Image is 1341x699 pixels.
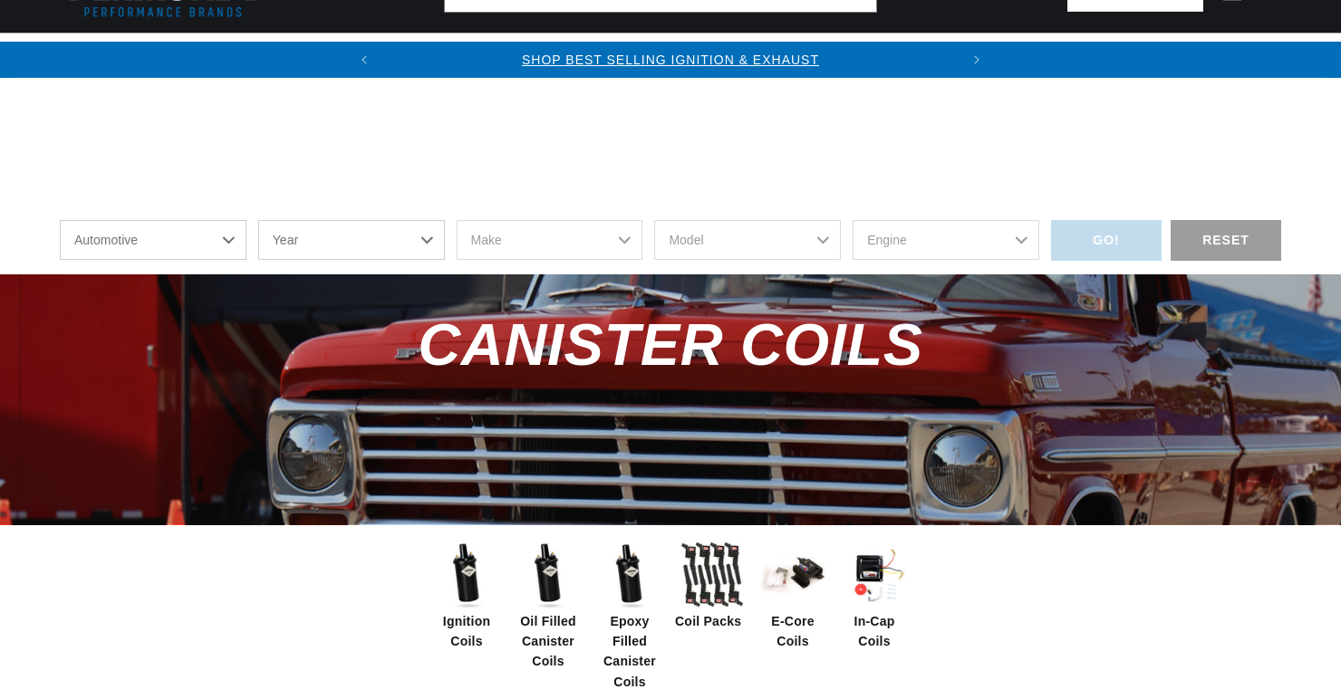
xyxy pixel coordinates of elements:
[593,611,666,693] span: Epoxy Filled Canister Coils
[757,539,829,611] img: E-Core Coils
[654,220,841,260] select: Model
[593,539,666,693] a: Epoxy Filled Canister Coils Epoxy Filled Canister Coils
[382,50,959,70] div: 1 of 2
[593,539,666,611] img: Epoxy Filled Canister Coils
[382,50,959,70] div: Announcement
[838,539,911,611] img: In-Cap Coils
[60,220,246,260] select: Ride Type
[258,220,445,260] select: Year
[456,34,770,76] summary: Headers, Exhausts & Components
[959,42,995,78] button: Translation missing: en.sections.announcements.next_announcement
[512,539,584,611] img: Oil Filled Canister Coils
[512,611,584,672] span: Oil Filled Canister Coils
[675,539,748,611] img: Coil Packs
[853,220,1039,260] select: Engine
[770,34,907,76] summary: Engine Swaps
[346,42,382,78] button: Translation missing: en.sections.announcements.previous_announcement
[430,539,503,611] img: Ignition Coils
[14,42,1327,78] slideshow-component: Translation missing: en.sections.announcements.announcement_bar
[1085,34,1258,76] summary: Spark Plug Wires
[907,34,1085,76] summary: Battery Products
[418,311,922,378] span: Canister Coils
[757,539,829,652] a: E-Core Coils E-Core Coils
[757,611,829,652] span: E-Core Coils
[838,611,911,652] span: In-Cap Coils
[838,539,911,652] a: In-Cap Coils In-Cap Coils
[430,611,503,652] span: Ignition Coils
[256,34,456,76] summary: Coils & Distributors
[675,539,748,631] a: Coil Packs Coil Packs
[1171,220,1281,261] div: RESET
[60,34,256,76] summary: Ignition Conversions
[457,220,643,260] select: Make
[512,539,584,672] a: Oil Filled Canister Coils Oil Filled Canister Coils
[430,539,503,652] a: Ignition Coils Ignition Coils
[675,611,741,631] span: Coil Packs
[522,53,819,67] a: SHOP BEST SELLING IGNITION & EXHAUST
